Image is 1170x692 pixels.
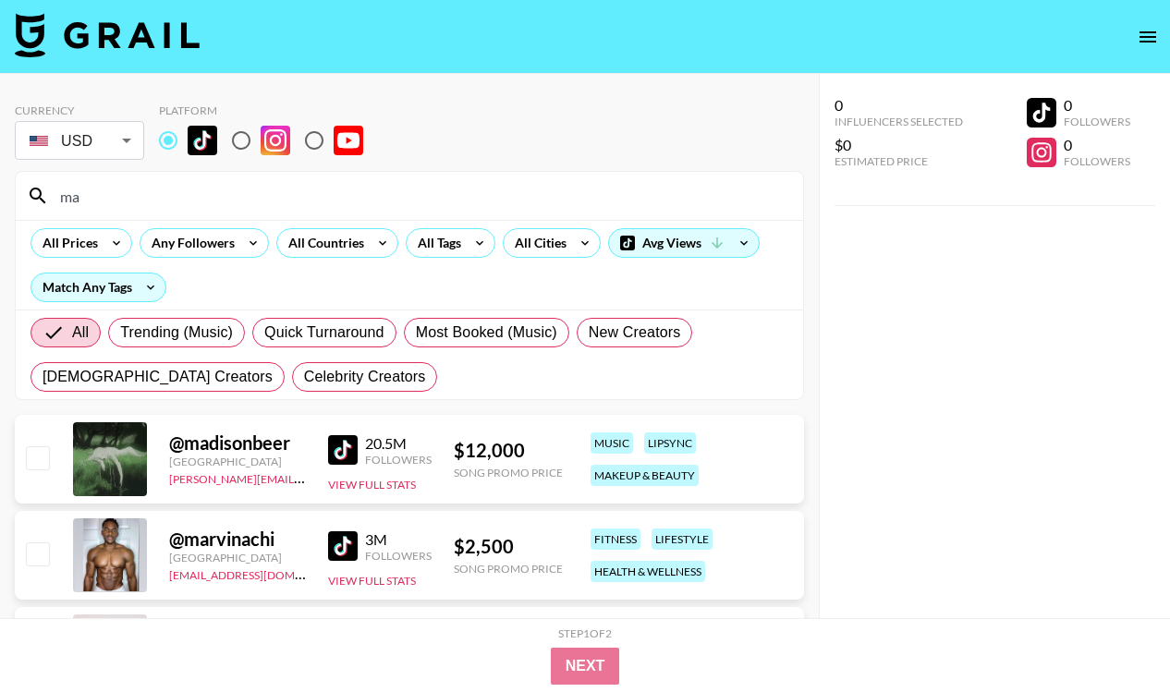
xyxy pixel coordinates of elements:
[1064,136,1130,154] div: 0
[31,229,102,257] div: All Prices
[609,229,759,257] div: Avg Views
[328,574,416,588] button: View Full Stats
[365,453,432,467] div: Followers
[15,103,144,117] div: Currency
[835,96,963,115] div: 0
[589,322,681,344] span: New Creators
[277,229,368,257] div: All Countries
[169,431,306,455] div: @ madisonbeer
[120,322,233,344] span: Trending (Music)
[169,528,306,551] div: @ marvinachi
[1129,18,1166,55] button: open drawer
[551,648,620,685] button: Next
[591,465,699,486] div: makeup & beauty
[334,126,363,155] img: YouTube
[365,530,432,549] div: 3M
[835,136,963,154] div: $0
[504,229,570,257] div: All Cities
[591,561,705,582] div: health & wellness
[140,229,238,257] div: Any Followers
[416,322,557,344] span: Most Booked (Music)
[18,125,140,157] div: USD
[591,528,640,550] div: fitness
[169,468,443,486] a: [PERSON_NAME][EMAIL_ADDRESS][DOMAIN_NAME]
[328,435,358,465] img: TikTok
[169,565,355,582] a: [EMAIL_ADDRESS][DOMAIN_NAME]
[652,528,713,550] div: lifestyle
[644,432,696,454] div: lipsync
[328,478,416,492] button: View Full Stats
[328,531,358,561] img: TikTok
[261,126,290,155] img: Instagram
[31,273,165,301] div: Match Any Tags
[1064,96,1130,115] div: 0
[159,103,378,117] div: Platform
[454,439,563,462] div: $ 12,000
[188,126,217,155] img: TikTok
[407,229,465,257] div: All Tags
[15,13,200,57] img: Grail Talent
[835,115,963,128] div: Influencers Selected
[365,549,432,563] div: Followers
[264,322,384,344] span: Quick Turnaround
[454,562,563,576] div: Song Promo Price
[1064,154,1130,168] div: Followers
[1064,115,1130,128] div: Followers
[365,434,432,453] div: 20.5M
[835,154,963,168] div: Estimated Price
[591,432,633,454] div: music
[43,366,273,388] span: [DEMOGRAPHIC_DATA] Creators
[169,455,306,468] div: [GEOGRAPHIC_DATA]
[454,535,563,558] div: $ 2,500
[454,466,563,480] div: Song Promo Price
[72,322,89,344] span: All
[169,551,306,565] div: [GEOGRAPHIC_DATA]
[304,366,426,388] span: Celebrity Creators
[49,181,792,211] input: Search by User Name
[558,626,612,640] div: Step 1 of 2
